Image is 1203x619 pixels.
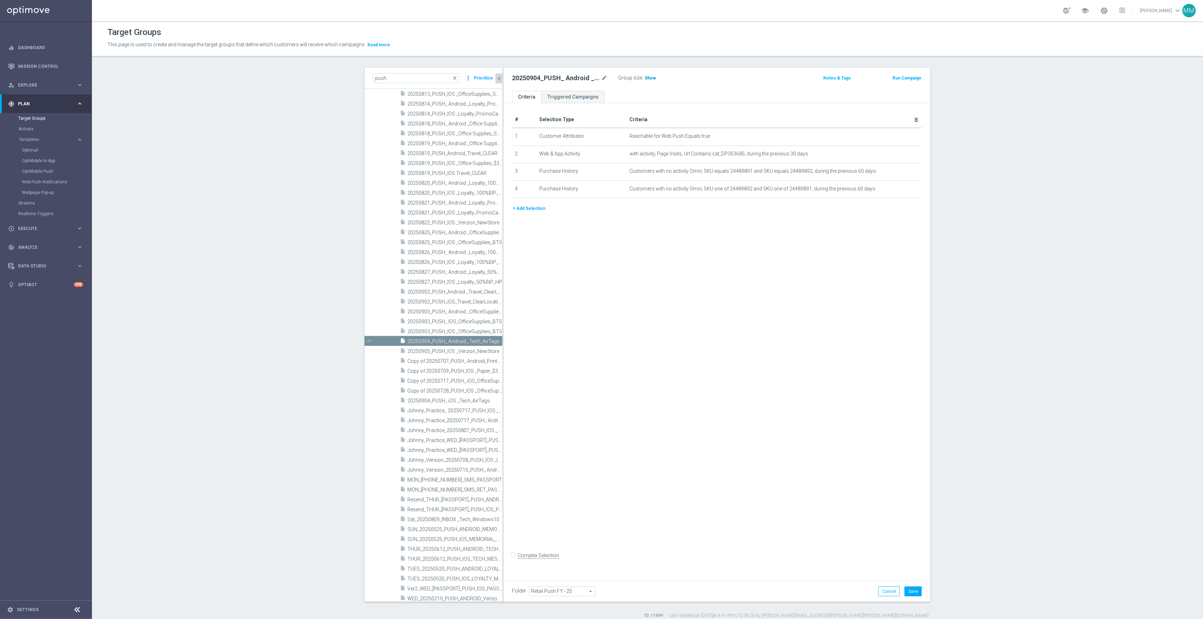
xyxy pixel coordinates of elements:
[400,456,406,465] i: insert_drive_file
[18,245,76,249] span: Analyze
[407,269,502,275] span: 20250827_PUSH_ Android _Loyalty_50%BIP_HP
[8,101,83,107] div: gps_fixed Plan keyboard_arrow_right
[400,377,406,385] i: insert_drive_file
[8,226,83,231] button: play_circle_outline Execute keyboard_arrow_right
[18,275,74,294] a: Optibot
[407,546,502,552] span: THUR_20250612_PUSH_ANDROID_TECH_MESSAGING
[400,417,406,425] i: insert_drive_file
[400,546,406,554] i: insert_drive_file
[407,536,502,542] span: SUN_20250525_PUSH_IOS_MEMORIAL_MESSAGING
[537,128,627,146] td: Customer Attributes
[400,189,406,198] i: insert_drive_file
[400,367,406,376] i: insert_drive_file
[18,57,83,76] a: Mission Control
[18,102,76,106] span: Plan
[400,160,406,168] i: insert_drive_file
[630,151,808,157] span: with activity, Page Visits, Url Contains cat_DP353685, during the previous 30 days
[400,506,406,514] i: insert_drive_file
[18,200,74,206] a: Streams
[76,225,83,232] i: keyboard_arrow_right
[407,348,502,354] span: 20250905_PUSH_IOS _Verizon_NewStore
[18,126,74,132] a: Actions
[400,348,406,356] i: insert_drive_file
[400,565,406,573] i: insert_drive_file
[8,244,83,250] button: track_changes Analyze keyboard_arrow_right
[823,74,852,82] button: Notes & Tags
[407,507,502,513] span: Resend_THUR_20250522_PUSH_IOS_PASSPORT_MESSAGING
[400,239,406,247] i: insert_drive_file
[74,282,83,287] div: +10
[8,82,14,88] i: person_search
[400,555,406,564] i: insert_drive_file
[22,147,74,153] a: Optimail
[8,244,76,250] div: Analyze
[537,146,627,163] td: Web & App Activity
[400,526,406,534] i: insert_drive_file
[400,308,406,316] i: insert_drive_file
[407,457,502,463] span: Johnny_Version_20250708_PUSH_IOS _InkToner_50%BIP
[400,199,406,207] i: insert_drive_file
[8,263,76,269] div: Data Studio
[22,177,91,187] div: Web Push Notifications
[400,318,406,326] i: insert_drive_file
[22,169,74,174] a: OptiMobile Push
[22,190,74,195] a: Webpage Pop-up
[400,229,406,237] i: insert_drive_file
[512,588,526,594] label: Folder
[18,113,91,124] div: Target Groups
[400,575,406,583] i: insert_drive_file
[407,319,502,325] span: 20250903_PUSH_ IOS_OfficeSupplies_BTS
[22,155,91,166] div: OptiMobile In-App
[367,41,391,49] button: Read more
[541,91,605,103] a: Triggered Campaigns
[642,75,643,81] label: :
[407,121,502,127] span: 20250818_PUSH_ Android _Office Supplies_SMB
[18,137,83,142] button: Templates keyboard_arrow_right
[407,437,502,443] span: Johnny_Practice_WED_20250521_PUSH_ANDROID_PASSPORT_MESSAGING
[400,90,406,99] i: insert_drive_file
[407,131,502,137] span: 20250818_PUSH_IOS _Office Supplies_SMB
[8,244,14,250] i: track_changes
[407,230,502,236] span: 20250825_PUSH_ Android _OfficeSupplies_BTS
[8,57,83,76] div: Mission Control
[76,82,83,88] i: keyboard_arrow_right
[8,45,14,51] i: equalizer
[8,263,83,269] button: Data Studio keyboard_arrow_right
[465,73,472,83] i: more_vert
[400,209,406,217] i: insert_drive_file
[407,428,502,434] span: Johnny_Practice_20250807_PUSH_IOS _Office Supplies_SMB
[400,407,406,415] i: insert_drive_file
[407,497,502,503] span: Resend_THUR_20250522_PUSH_ANDROID_PASSPORT_MESSAGING
[400,427,406,435] i: insert_drive_file
[18,124,91,134] div: Actions
[400,328,406,336] i: insert_drive_file
[407,368,502,374] span: Copy of 20250709_PUSH_IOS _Paper_$36.99Hammermill
[400,259,406,267] i: insert_drive_file
[512,74,600,82] h2: 20250904_PUSH_ Android _Tech_AirTags
[407,408,502,414] span: Johnny_Practice_ 20250717_PUSH_IOS _OfficeSupplies_50%off
[407,111,502,117] span: 20250814_PUSH_IOS _Loyalty_PromoCard
[107,42,366,47] span: This page is used to create and manage the target groups that define which customers will receive...
[400,447,406,455] i: insert_drive_file
[76,100,83,107] i: keyboard_arrow_right
[473,73,494,83] button: Prioritize
[400,536,406,544] i: insert_drive_file
[407,160,502,166] span: 20250819_PUSH_IOS _Office Supplies_$39.99Paper
[407,249,502,255] span: 20250826_PUSH_ Android _Loyalty_100%BIP_Sharpie
[407,329,502,335] span: 20250903_PUSH_IOS _OfficeSupplies_BTS
[512,181,537,198] td: 4
[407,556,502,562] span: THUR_20250612_PUSH_IOS_TECH_MESSAGING
[630,117,648,122] span: Criteria
[618,75,642,81] label: Group size
[18,198,91,208] div: Streams
[8,82,83,88] button: person_search Explore keyboard_arrow_right
[407,180,502,186] span: 20250820_PUSH_ Android _Loyalty_100%BIP_post-its
[407,576,502,582] span: TUES_20250520_PUSH_IOS_LOYALTY_MESSAGING
[892,74,922,82] button: Run Campaign
[76,263,83,269] i: keyboard_arrow_right
[407,309,502,315] span: 20250903_PUSH_ Android _OfficeSupplies_BTS
[8,64,83,69] div: Mission Control
[400,278,406,287] i: insert_drive_file
[17,608,39,612] a: Settings
[407,447,502,453] span: Johnny_Practice_WED_20250521_PUSH_IOS_PASSPORT_MESSAGING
